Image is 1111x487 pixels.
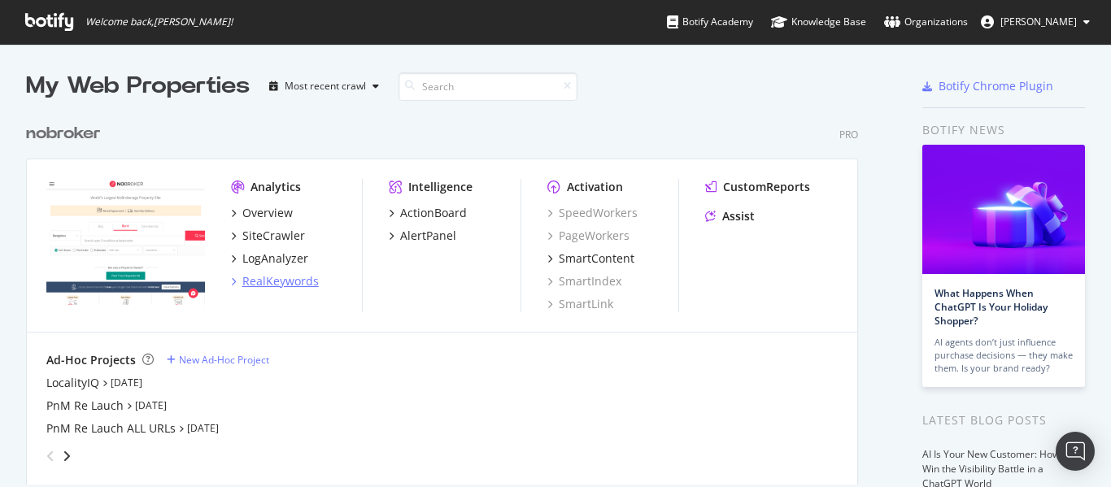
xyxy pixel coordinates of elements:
button: [PERSON_NAME] [968,9,1103,35]
a: PnM Re Lauch [46,398,124,414]
div: Most recent crawl [285,81,366,91]
a: CustomReports [705,179,810,195]
button: Most recent crawl [263,73,386,99]
div: AlertPanel [400,228,456,244]
a: LocalityIQ [46,375,99,391]
div: Assist [722,208,755,224]
a: SmartLink [547,296,613,312]
div: Ad-Hoc Projects [46,352,136,368]
div: Botify Academy [667,14,753,30]
div: Organizations [884,14,968,30]
div: grid [26,102,871,485]
div: LogAnalyzer [242,250,308,267]
a: ActionBoard [389,205,467,221]
input: Search [399,72,577,101]
a: PageWorkers [547,228,630,244]
div: angle-right [61,448,72,464]
img: What Happens When ChatGPT Is Your Holiday Shopper? [922,145,1085,274]
div: Intelligence [408,179,473,195]
a: SpeedWorkers [547,205,638,221]
a: New Ad-Hoc Project [167,353,269,367]
a: LogAnalyzer [231,250,308,267]
a: nobroker [26,122,107,146]
a: Botify Chrome Plugin [922,78,1053,94]
div: Analytics [251,179,301,195]
div: CustomReports [723,179,810,195]
span: Welcome back, [PERSON_NAME] ! [85,15,233,28]
a: SiteCrawler [231,228,305,244]
a: Overview [231,205,293,221]
div: Latest Blog Posts [922,411,1085,429]
img: nobroker.com [46,179,205,306]
div: Overview [242,205,293,221]
a: [DATE] [187,421,219,435]
div: nobroker [26,122,101,146]
a: Assist [705,208,755,224]
div: SmartContent [559,250,634,267]
div: angle-left [40,443,61,469]
div: My Web Properties [26,70,250,102]
a: SmartIndex [547,273,621,289]
div: ActionBoard [400,205,467,221]
div: New Ad-Hoc Project [179,353,269,367]
div: Pro [839,128,858,141]
div: AI agents don’t just influence purchase decisions — they make them. Is your brand ready? [935,336,1073,375]
a: RealKeywords [231,273,319,289]
div: Knowledge Base [771,14,866,30]
a: What Happens When ChatGPT Is Your Holiday Shopper? [935,286,1048,328]
div: Open Intercom Messenger [1056,432,1095,471]
a: [DATE] [135,398,167,412]
a: AlertPanel [389,228,456,244]
div: Botify Chrome Plugin [939,78,1053,94]
div: Botify news [922,121,1085,139]
span: Rahul Tiwari [1000,15,1077,28]
div: RealKeywords [242,273,319,289]
a: PnM Re Lauch ALL URLs [46,420,176,437]
div: Activation [567,179,623,195]
a: [DATE] [111,376,142,389]
a: SmartContent [547,250,634,267]
div: SiteCrawler [242,228,305,244]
